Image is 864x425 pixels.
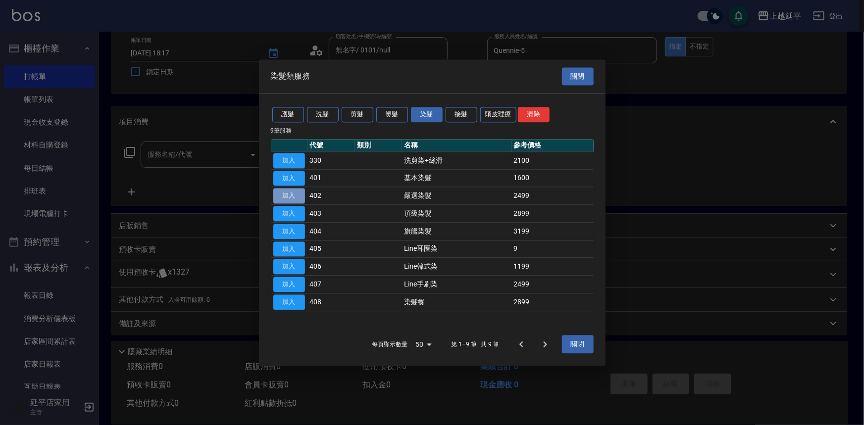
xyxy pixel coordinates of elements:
p: 每頁顯示數量 [372,340,407,349]
td: 2899 [511,205,594,223]
td: 404 [307,223,355,240]
td: Line韓式染 [402,258,511,276]
button: 加入 [273,277,305,292]
td: 407 [307,276,355,293]
p: 9 筆服務 [271,126,594,135]
button: 加入 [273,206,305,221]
td: 9 [511,240,594,258]
td: 2100 [511,152,594,170]
button: 加入 [273,153,305,168]
td: 基本染髮 [402,169,511,187]
button: 洗髮 [307,107,339,122]
td: 1199 [511,258,594,276]
button: 加入 [273,189,305,204]
button: 關閉 [562,335,594,354]
button: 關閉 [562,67,594,86]
button: 加入 [273,224,305,239]
td: 405 [307,240,355,258]
td: 330 [307,152,355,170]
button: 護髮 [272,107,304,122]
td: 406 [307,258,355,276]
button: 接髮 [446,107,477,122]
button: 剪髮 [342,107,373,122]
td: Line手刷染 [402,276,511,293]
button: 加入 [273,171,305,186]
td: 401 [307,169,355,187]
td: 染髮餐 [402,293,511,311]
p: 第 1–9 筆 共 9 筆 [451,340,499,349]
button: 清除 [518,107,550,122]
td: 402 [307,187,355,205]
td: 2899 [511,293,594,311]
span: 染髮類服務 [271,71,310,81]
td: 2499 [511,276,594,293]
td: 洗剪染+絲滑 [402,152,511,170]
td: 3199 [511,223,594,240]
td: 1600 [511,169,594,187]
td: 旗艦染髮 [402,223,511,240]
td: 頂級染髮 [402,205,511,223]
button: 染髮 [411,107,443,122]
th: 代號 [307,139,355,152]
button: 頭皮理療 [480,107,517,122]
td: 2499 [511,187,594,205]
button: 加入 [273,241,305,257]
th: 參考價格 [511,139,594,152]
td: 403 [307,205,355,223]
button: 燙髮 [376,107,408,122]
th: 名稱 [402,139,511,152]
th: 類別 [355,139,402,152]
div: 50 [411,331,435,358]
td: Line耳圈染 [402,240,511,258]
button: 加入 [273,259,305,275]
button: 加入 [273,294,305,310]
td: 408 [307,293,355,311]
td: 嚴選染髮 [402,187,511,205]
